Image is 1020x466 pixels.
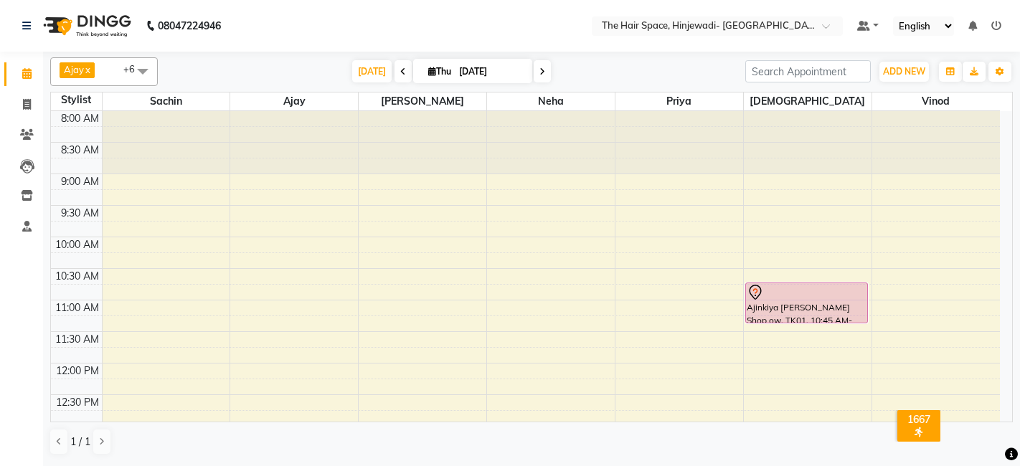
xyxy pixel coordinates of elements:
[58,111,102,126] div: 8:00 AM
[53,363,102,379] div: 12:00 PM
[84,64,90,75] a: x
[352,60,392,82] span: [DATE]
[58,143,102,158] div: 8:30 AM
[900,413,938,426] div: 1667
[51,92,102,108] div: Stylist
[487,92,615,110] span: Neha
[746,283,867,323] div: Ajinkiya [PERSON_NAME] Shop ow, TK01, 10:45 AM-11:25 AM, Hair Cut - [DEMOGRAPHIC_DATA] Hair Cut (...
[52,269,102,284] div: 10:30 AM
[615,92,743,110] span: Priya
[52,300,102,315] div: 11:00 AM
[58,174,102,189] div: 9:00 AM
[70,434,90,450] span: 1 / 1
[359,92,486,110] span: [PERSON_NAME]
[103,92,230,110] span: Sachin
[883,66,925,77] span: ADD NEW
[158,6,221,46] b: 08047224946
[872,92,1000,110] span: Vinod
[744,92,872,110] span: [DEMOGRAPHIC_DATA]
[745,60,871,82] input: Search Appointment
[53,395,102,410] div: 12:30 PM
[58,206,102,221] div: 9:30 AM
[52,332,102,347] div: 11:30 AM
[879,62,929,82] button: ADD NEW
[123,63,146,75] span: +6
[37,6,135,46] img: logo
[455,61,526,82] input: 2025-09-04
[52,237,102,252] div: 10:00 AM
[64,64,84,75] span: Ajay
[425,66,455,77] span: Thu
[230,92,358,110] span: Ajay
